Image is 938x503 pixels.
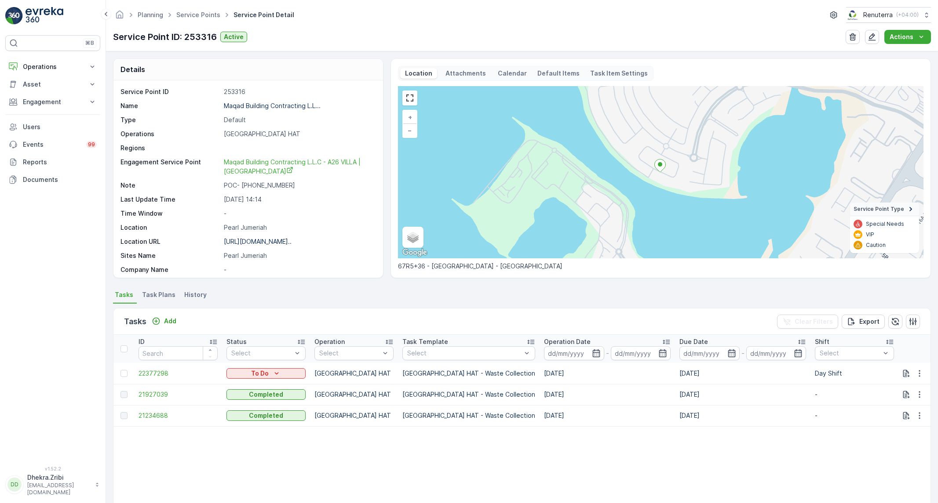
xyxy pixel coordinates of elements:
[884,30,931,44] button: Actions
[842,315,885,329] button: Export
[251,369,269,378] p: To Do
[314,337,345,346] p: Operation
[226,410,306,421] button: Completed
[224,223,374,232] p: Pearl Jumeriah
[815,369,894,378] p: Day Shift
[5,473,100,496] button: DDDhekra.Zribi[EMAIL_ADDRESS][DOMAIN_NAME]
[148,316,180,326] button: Add
[590,69,648,78] p: Task Item Settings
[400,247,429,258] a: Open this area in Google Maps (opens a new window)
[854,206,904,213] span: Service Point Type
[5,7,23,25] img: logo
[850,203,919,216] summary: Service Point Type
[408,127,412,134] span: −
[120,130,220,138] p: Operations
[402,337,448,346] p: Task Template
[398,262,923,271] p: 67R5+36 - [GEOGRAPHIC_DATA] - [GEOGRAPHIC_DATA]
[138,11,163,18] a: Planning
[403,228,423,247] a: Layers
[679,337,708,346] p: Due Date
[139,369,218,378] span: 22377298
[115,13,124,21] a: Homepage
[224,158,374,176] a: Maqad Building Contracting L.L.C - A26 VILLA | Pearl Jumeirah
[224,87,374,96] p: 253316
[859,317,880,326] p: Export
[88,141,95,148] p: 99
[606,348,609,358] p: -
[863,11,893,19] p: Renuterra
[231,349,292,358] p: Select
[820,349,880,358] p: Select
[120,116,220,124] p: Type
[866,221,904,228] p: Special Needs
[139,390,218,399] span: 21927039
[23,158,97,166] p: Reports
[675,384,810,405] td: [DATE]
[120,158,220,176] p: Engagement Service Point
[26,7,63,25] img: logo_light-DOdMpM7g.png
[226,389,306,400] button: Completed
[120,181,220,190] p: Note
[402,369,535,378] p: [GEOGRAPHIC_DATA] HAT - Waste Collection
[540,384,675,405] td: [DATE]
[5,76,100,93] button: Asset
[224,209,374,218] p: -
[675,363,810,384] td: [DATE]
[23,62,83,71] p: Operations
[224,158,362,175] span: Maqad Building Contracting L.L.C - A26 VILLA | [GEOGRAPHIC_DATA]
[23,123,97,131] p: Users
[408,113,412,121] span: +
[224,195,374,204] p: [DATE] 14:14
[120,64,145,75] p: Details
[5,171,100,188] a: Documents
[139,346,218,360] input: Search
[27,482,91,496] p: [EMAIL_ADDRESS][DOMAIN_NAME]
[120,195,220,204] p: Last Update Time
[226,368,306,379] button: To Do
[537,69,580,78] p: Default Items
[120,223,220,232] p: Location
[314,369,394,378] p: [GEOGRAPHIC_DATA] HAT
[402,390,535,399] p: [GEOGRAPHIC_DATA] HAT - Waste Collection
[23,140,81,149] p: Events
[5,153,100,171] a: Reports
[120,237,220,246] p: Location URL
[224,130,374,138] p: [GEOGRAPHIC_DATA] HAT
[314,390,394,399] p: [GEOGRAPHIC_DATA] HAT
[224,265,374,274] p: -
[120,251,220,260] p: Sites Name
[176,11,220,18] a: Service Points
[23,175,97,184] p: Documents
[27,473,91,482] p: Dhekra.Zribi
[815,411,894,420] p: -
[815,337,829,346] p: Shift
[120,209,220,218] p: Time Window
[120,391,128,398] div: Toggle Row Selected
[444,69,487,78] p: Attachments
[890,33,913,41] p: Actions
[164,317,176,326] p: Add
[5,136,100,153] a: Events99
[142,290,175,299] span: Task Plans
[404,69,434,78] p: Location
[226,337,247,346] p: Status
[224,102,321,109] p: Maqad Building Contracting L.L...
[5,118,100,136] a: Users
[7,478,22,492] div: DD
[120,265,220,274] p: Company Name
[120,370,128,377] div: Toggle Row Selected
[815,390,894,399] p: -
[403,124,416,137] a: Zoom Out
[5,93,100,111] button: Engagement
[407,349,522,358] p: Select
[120,101,220,110] p: Name
[544,346,604,360] input: dd/mm/yyyy
[403,111,416,124] a: Zoom In
[139,411,218,420] a: 21234688
[319,349,380,358] p: Select
[866,231,874,238] p: VIP
[139,337,145,346] p: ID
[23,80,83,89] p: Asset
[124,315,146,328] p: Tasks
[679,346,740,360] input: dd/mm/yyyy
